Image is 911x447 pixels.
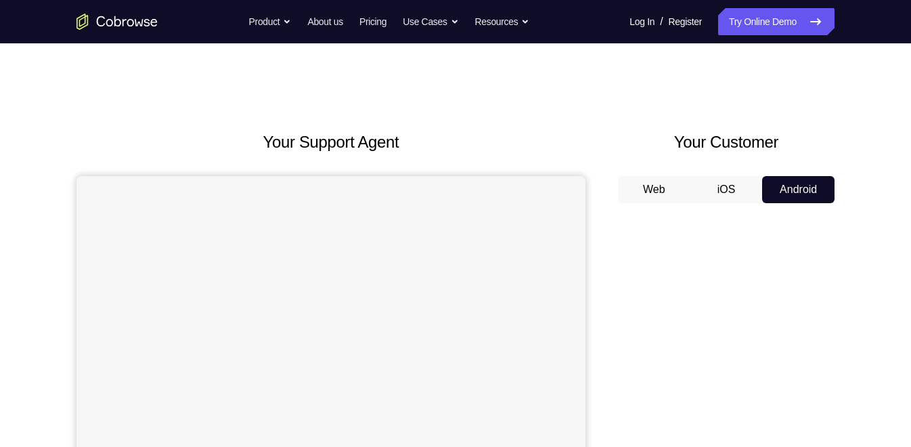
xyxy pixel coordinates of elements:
a: Go to the home page [76,14,158,30]
a: Log In [629,8,654,35]
h2: Your Support Agent [76,130,585,154]
a: Try Online Demo [718,8,835,35]
button: Product [249,8,292,35]
h2: Your Customer [618,130,835,154]
a: Pricing [359,8,386,35]
button: Web [618,176,690,203]
span: / [660,14,663,30]
a: Register [669,8,702,35]
button: Resources [475,8,530,35]
button: iOS [690,176,763,203]
a: About us [307,8,342,35]
button: Android [762,176,835,203]
button: Use Cases [403,8,458,35]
